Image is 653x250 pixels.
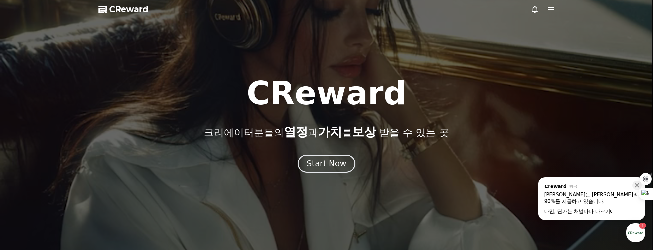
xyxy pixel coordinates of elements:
[352,125,376,139] span: 보상
[307,158,346,169] div: Start Now
[318,125,342,139] span: 가치
[284,125,308,139] span: 열정
[204,125,449,139] p: 크리에이터분들의 과 를 받을 수 있는 곳
[98,4,148,15] a: CReward
[247,77,406,109] h1: CReward
[109,4,148,15] span: CReward
[298,161,355,168] a: Start Now
[298,155,355,173] button: Start Now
